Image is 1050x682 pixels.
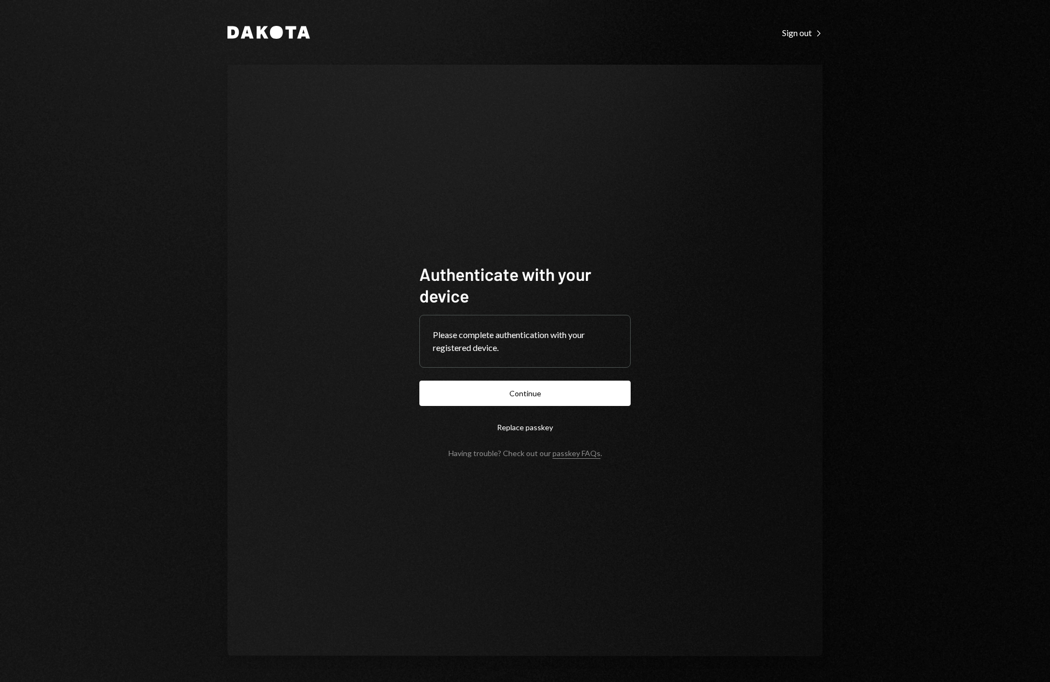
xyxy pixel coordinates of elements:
[433,328,617,354] div: Please complete authentication with your registered device.
[419,381,631,406] button: Continue
[552,449,600,459] a: passkey FAQs
[448,449,602,458] div: Having trouble? Check out our .
[782,26,823,38] a: Sign out
[419,263,631,306] h1: Authenticate with your device
[419,415,631,440] button: Replace passkey
[782,27,823,38] div: Sign out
